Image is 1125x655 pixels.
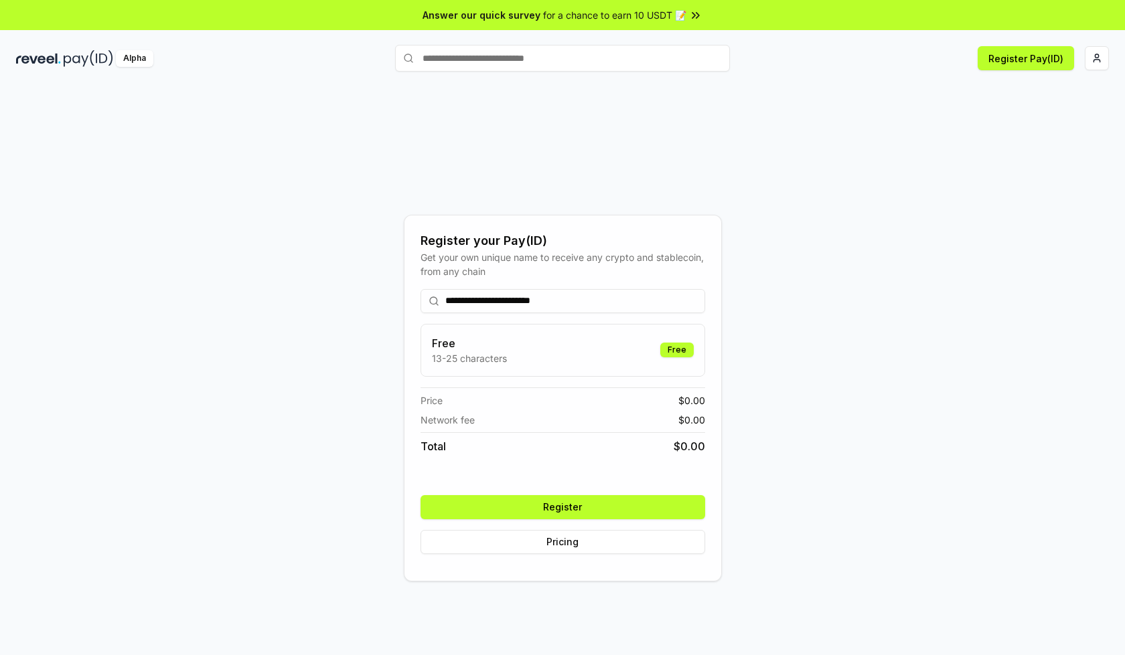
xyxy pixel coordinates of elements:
button: Register [421,495,705,519]
div: Register your Pay(ID) [421,231,705,250]
div: Free [660,343,694,357]
h3: Free [432,335,507,351]
span: Answer our quick survey [423,8,540,22]
button: Pricing [421,530,705,554]
button: Register Pay(ID) [978,46,1074,70]
span: Total [421,438,446,454]
span: Network fee [421,413,475,427]
p: 13-25 characters [432,351,507,365]
span: $ 0.00 [678,413,705,427]
div: Alpha [116,50,153,67]
div: Get your own unique name to receive any crypto and stablecoin, from any chain [421,250,705,278]
span: for a chance to earn 10 USDT 📝 [543,8,686,22]
span: Price [421,393,443,407]
img: reveel_dark [16,50,61,67]
img: pay_id [64,50,113,67]
span: $ 0.00 [674,438,705,454]
span: $ 0.00 [678,393,705,407]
